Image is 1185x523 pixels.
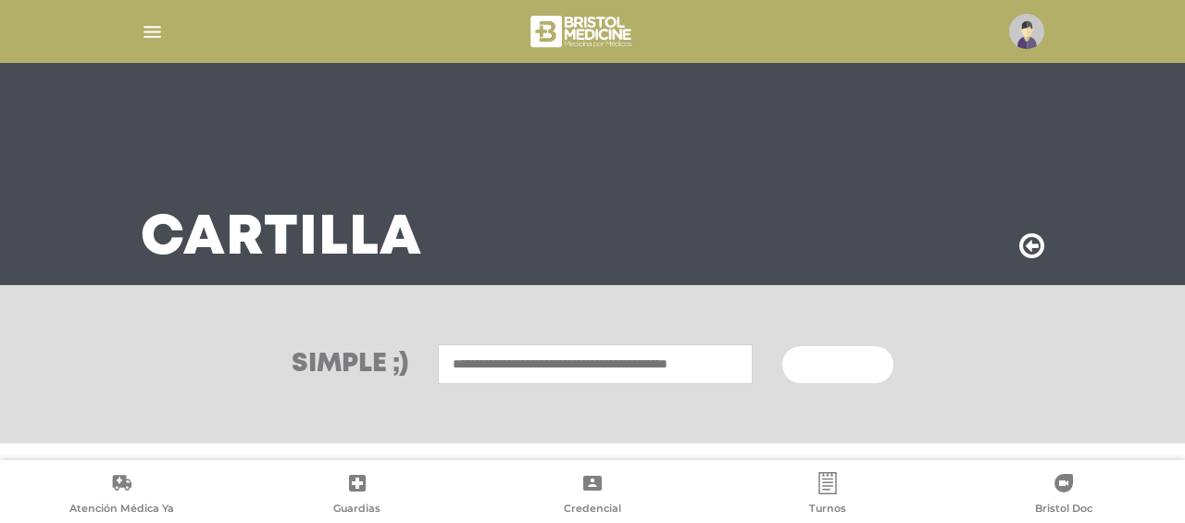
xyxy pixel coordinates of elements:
h3: Cartilla [141,215,422,263]
a: Atención Médica Ya [4,472,239,519]
span: Atención Médica Ya [69,502,174,518]
span: Credencial [564,502,621,518]
span: Bristol Doc [1035,502,1092,518]
a: Guardias [239,472,474,519]
button: Buscar [782,346,893,383]
img: Cober_menu-lines-white.svg [141,20,164,44]
span: Guardias [333,502,380,518]
img: profile-placeholder.svg [1009,14,1044,49]
span: Buscar [805,359,858,372]
img: bristol-medicine-blanco.png [528,9,638,54]
span: Turnos [809,502,846,518]
a: Bristol Doc [946,472,1181,519]
a: Turnos [710,472,945,519]
a: Credencial [475,472,710,519]
h3: Simple ;) [292,352,408,378]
